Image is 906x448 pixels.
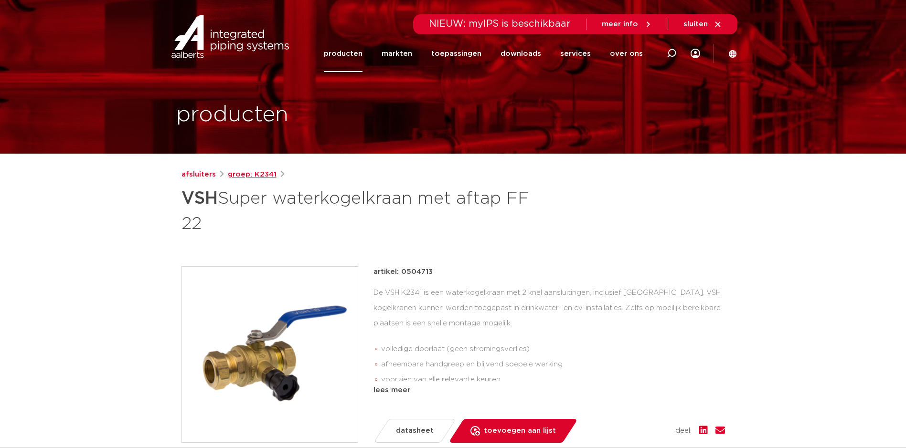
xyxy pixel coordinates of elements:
[373,285,725,381] div: De VSH K2341 is een waterkogelkraan met 2 knel aansluitingen, inclusief [GEOGRAPHIC_DATA]. VSH ko...
[683,20,722,29] a: sluiten
[373,266,433,278] p: artikel: 0504713
[602,20,652,29] a: meer info
[683,21,708,28] span: sluiten
[382,35,412,72] a: markten
[501,35,541,72] a: downloads
[176,100,288,130] h1: producten
[560,35,591,72] a: services
[373,419,456,443] a: datasheet
[181,190,218,207] strong: VSH
[324,35,643,72] nav: Menu
[675,425,692,437] span: deel:
[181,184,540,236] h1: Super waterkogelkraan met aftap FF 22
[431,35,481,72] a: toepassingen
[602,21,638,28] span: meer info
[429,19,571,29] span: NIEUW: myIPS is beschikbaar
[381,357,725,372] li: afneembare handgreep en blijvend soepele werking
[396,423,434,438] span: datasheet
[381,342,725,357] li: volledige doorlaat (geen stromingsverlies)
[181,169,216,180] a: afsluiters
[373,385,725,396] div: lees meer
[381,372,725,387] li: voorzien van alle relevante keuren
[324,35,362,72] a: producten
[182,267,358,442] img: Product Image for VSH Super waterkogelkraan met aftap FF 22
[610,35,643,72] a: over ons
[484,423,556,438] span: toevoegen aan lijst
[228,169,277,180] a: groep: K2341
